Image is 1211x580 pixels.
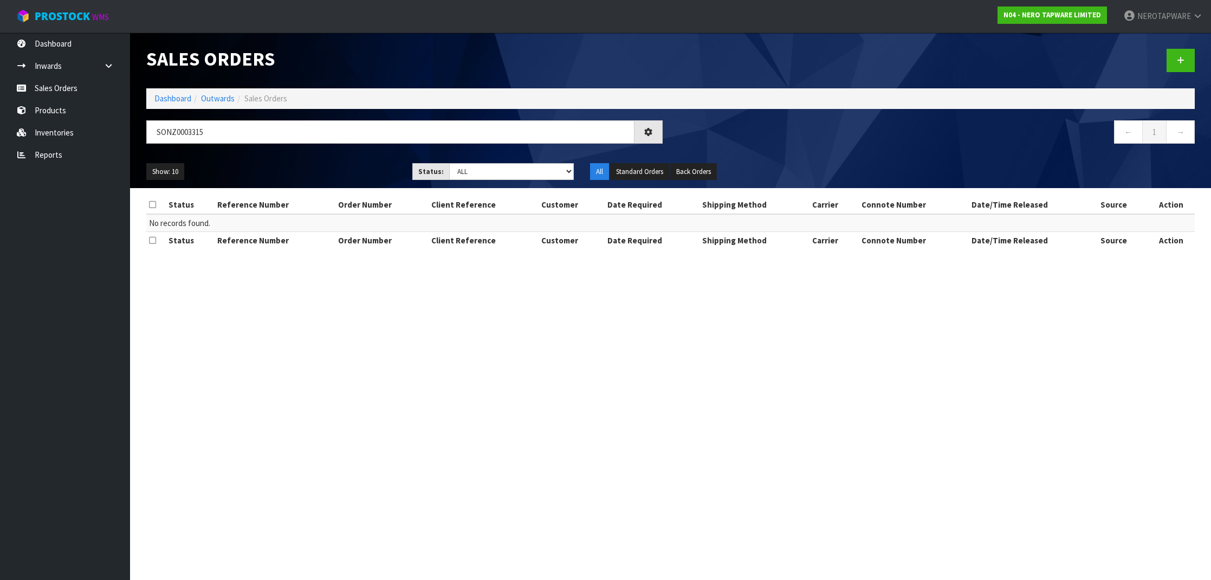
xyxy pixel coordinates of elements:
a: Dashboard [154,93,191,104]
th: Status [166,196,215,214]
th: Status [166,232,215,249]
th: Date Required [605,232,700,249]
input: Search sales orders [146,120,634,144]
button: Standard Orders [610,163,669,181]
th: Reference Number [215,196,335,214]
th: Carrier [810,196,859,214]
td: No records found. [146,214,1195,232]
th: Order Number [335,232,428,249]
a: → [1166,120,1195,144]
th: Date Required [605,196,700,214]
th: Date/Time Released [969,232,1098,249]
button: All [590,163,609,181]
th: Shipping Method [700,196,810,214]
th: Customer [539,232,605,249]
strong: Status: [418,167,444,176]
th: Order Number [335,196,428,214]
th: Date/Time Released [969,196,1098,214]
th: Client Reference [429,232,539,249]
a: ← [1114,120,1143,144]
th: Action [1148,196,1195,214]
th: Connote Number [859,196,969,214]
a: Outwards [201,93,235,104]
th: Source [1098,232,1148,249]
th: Action [1148,232,1195,249]
th: Reference Number [215,232,335,249]
th: Connote Number [859,232,969,249]
th: Shipping Method [700,232,810,249]
span: NEROTAPWARE [1137,11,1191,21]
span: ProStock [35,9,90,23]
h1: Sales Orders [146,49,663,70]
button: Show: 10 [146,163,184,181]
img: cube-alt.png [16,9,30,23]
th: Carrier [810,232,859,249]
button: Back Orders [670,163,717,181]
th: Customer [539,196,605,214]
th: Client Reference [429,196,539,214]
strong: N04 - NERO TAPWARE LIMITED [1003,10,1101,20]
a: 1 [1142,120,1167,144]
th: Source [1098,196,1148,214]
small: WMS [92,12,109,22]
nav: Page navigation [679,120,1195,147]
span: Sales Orders [244,93,287,104]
